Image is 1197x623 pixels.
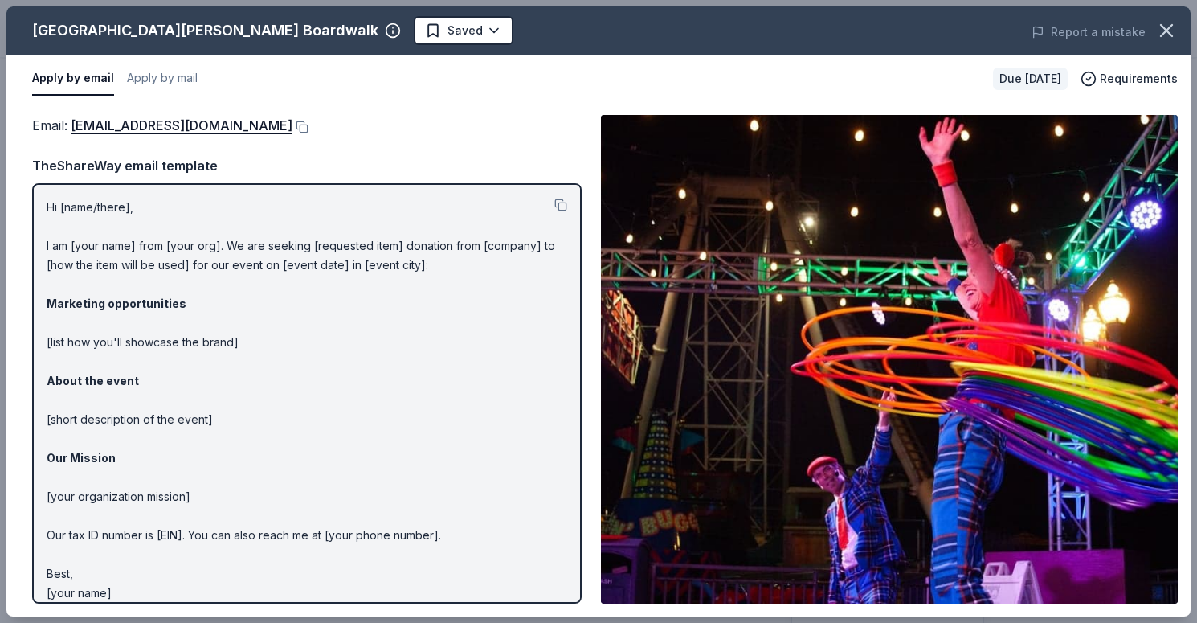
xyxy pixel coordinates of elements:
[47,198,567,603] p: Hi [name/there], I am [your name] from [your org]. We are seeking [requested item] donation from ...
[1100,69,1178,88] span: Requirements
[414,16,513,45] button: Saved
[32,155,582,176] div: TheShareWay email template
[127,62,198,96] button: Apply by mail
[47,297,186,310] strong: Marketing opportunities
[47,374,139,387] strong: About the event
[71,115,292,136] a: [EMAIL_ADDRESS][DOMAIN_NAME]
[32,62,114,96] button: Apply by email
[993,68,1068,90] div: Due [DATE]
[447,21,483,40] span: Saved
[1032,23,1146,42] button: Report a mistake
[601,115,1178,604] img: Image for Santa Cruz Beach Boardwalk
[47,451,116,465] strong: Our Mission
[32,117,292,133] span: Email :
[1081,69,1178,88] button: Requirements
[32,18,378,43] div: [GEOGRAPHIC_DATA][PERSON_NAME] Boardwalk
